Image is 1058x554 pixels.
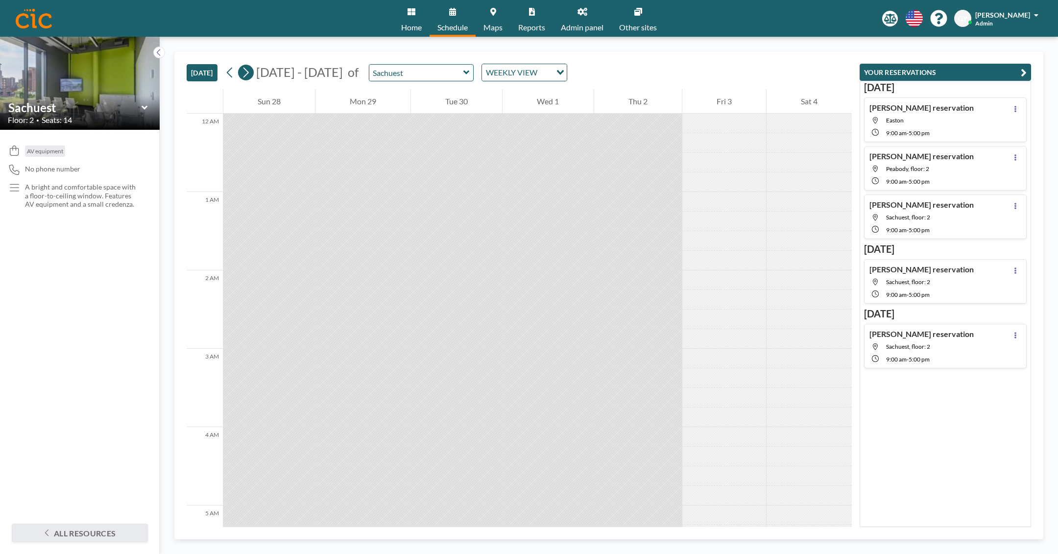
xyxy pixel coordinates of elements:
[187,192,223,270] div: 1 AM
[886,278,930,286] span: Sachuest, floor: 2
[187,427,223,506] div: 4 AM
[401,24,422,31] span: Home
[909,356,930,363] span: 5:00 PM
[369,65,463,81] input: Sachuest
[682,89,766,114] div: Fri 3
[187,64,217,81] button: [DATE]
[886,343,930,350] span: Sachuest, floor: 2
[907,178,909,185] span: -
[12,524,148,542] button: All resources
[223,89,315,114] div: Sun 28
[482,64,567,81] div: Search for option
[411,89,502,114] div: Tue 30
[16,9,52,28] img: organization-logo
[187,114,223,192] div: 12 AM
[886,291,907,298] span: 9:00 AM
[909,178,930,185] span: 5:00 PM
[518,24,545,31] span: Reports
[187,349,223,427] div: 3 AM
[886,117,904,124] span: Easton
[540,66,551,79] input: Search for option
[907,291,909,298] span: -
[869,200,974,210] h4: [PERSON_NAME] reservation
[187,270,223,349] div: 2 AM
[27,147,63,155] span: AV equipment
[886,129,907,137] span: 9:00 AM
[767,89,852,114] div: Sat 4
[907,356,909,363] span: -
[8,100,142,115] input: Sachuest
[42,115,72,125] span: Seats: 14
[25,165,80,173] span: No phone number
[907,129,909,137] span: -
[909,291,930,298] span: 5:00 PM
[909,226,930,234] span: 5:00 PM
[36,117,39,123] span: •
[869,329,974,339] h4: [PERSON_NAME] reservation
[869,103,974,113] h4: [PERSON_NAME] reservation
[886,214,930,221] span: Sachuest, floor: 2
[886,178,907,185] span: 9:00 AM
[886,165,929,172] span: Peabody, floor: 2
[594,89,682,114] div: Thu 2
[869,265,974,274] h4: [PERSON_NAME] reservation
[864,308,1027,320] h3: [DATE]
[484,66,539,79] span: WEEKLY VIEW
[975,11,1030,19] span: [PERSON_NAME]
[25,183,140,209] p: A bright and comfortable space with a floor-to-ceiling window. Features AV equipment and a small ...
[909,129,930,137] span: 5:00 PM
[907,226,909,234] span: -
[864,243,1027,255] h3: [DATE]
[256,65,343,79] span: [DATE] - [DATE]
[886,226,907,234] span: 9:00 AM
[864,81,1027,94] h3: [DATE]
[860,64,1031,81] button: YOUR RESERVATIONS
[503,89,593,114] div: Wed 1
[8,115,34,125] span: Floor: 2
[958,14,967,23] span: GY
[483,24,503,31] span: Maps
[975,20,993,27] span: Admin
[437,24,468,31] span: Schedule
[561,24,603,31] span: Admin panel
[348,65,359,80] span: of
[886,356,907,363] span: 9:00 AM
[869,151,974,161] h4: [PERSON_NAME] reservation
[619,24,657,31] span: Other sites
